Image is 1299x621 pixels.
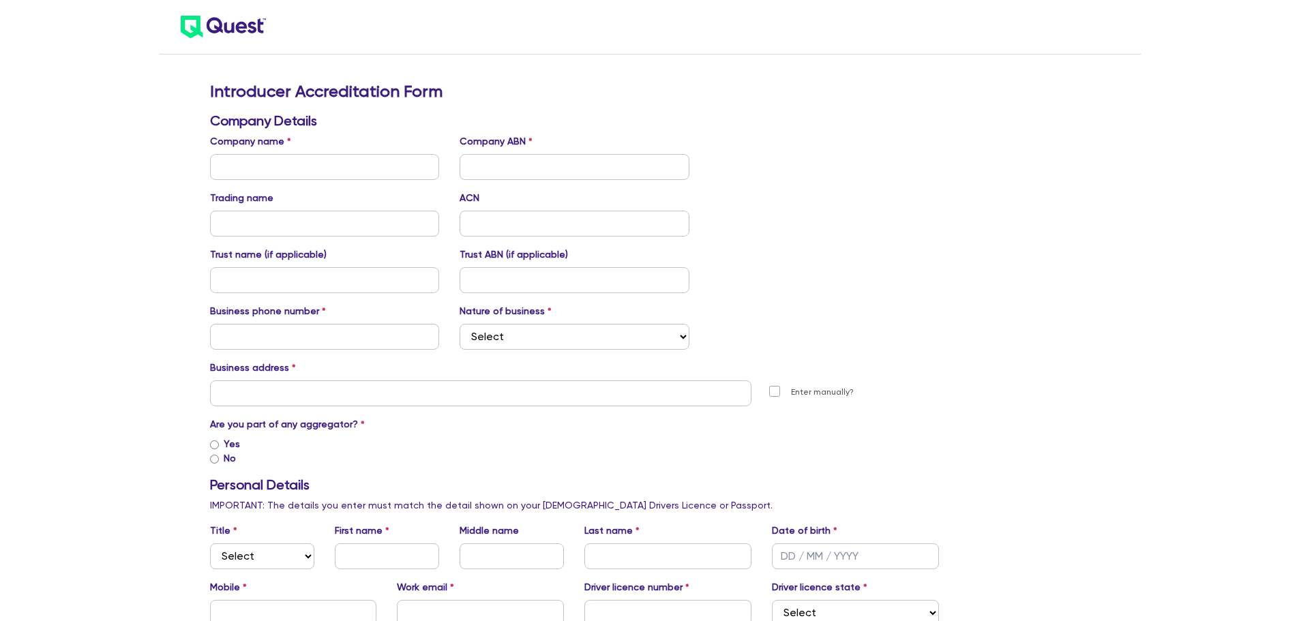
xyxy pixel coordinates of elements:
label: Company ABN [460,134,533,149]
h3: Company Details [210,112,940,129]
label: Trust ABN (if applicable) [460,247,568,262]
label: First name [335,524,389,538]
input: DD / MM / YYYY [772,543,939,569]
label: Mobile [210,580,247,594]
label: Driver licence number [584,580,689,594]
label: Date of birth [772,524,837,538]
label: ACN [460,191,479,205]
label: No [224,451,236,466]
label: Are you part of any aggregator? [210,417,365,431]
p: IMPORTANT: The details you enter must match the detail shown on your [DEMOGRAPHIC_DATA] Drivers L... [210,498,940,513]
h3: Personal Details [210,476,940,493]
label: Nature of business [460,304,552,318]
label: Driver licence state [772,580,867,594]
label: Trust name (if applicable) [210,247,327,262]
label: Yes [224,437,240,451]
label: Business phone number [210,304,326,318]
label: Trading name [210,191,273,205]
label: Company name [210,134,291,149]
label: Enter manually? [791,386,854,399]
label: Last name [584,524,640,538]
h2: Introducer Accreditation Form [210,82,940,102]
label: Middle name [460,524,519,538]
label: Title [210,524,237,538]
label: Work email [397,580,454,594]
img: quest-logo [181,16,266,38]
label: Business address [210,361,296,375]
